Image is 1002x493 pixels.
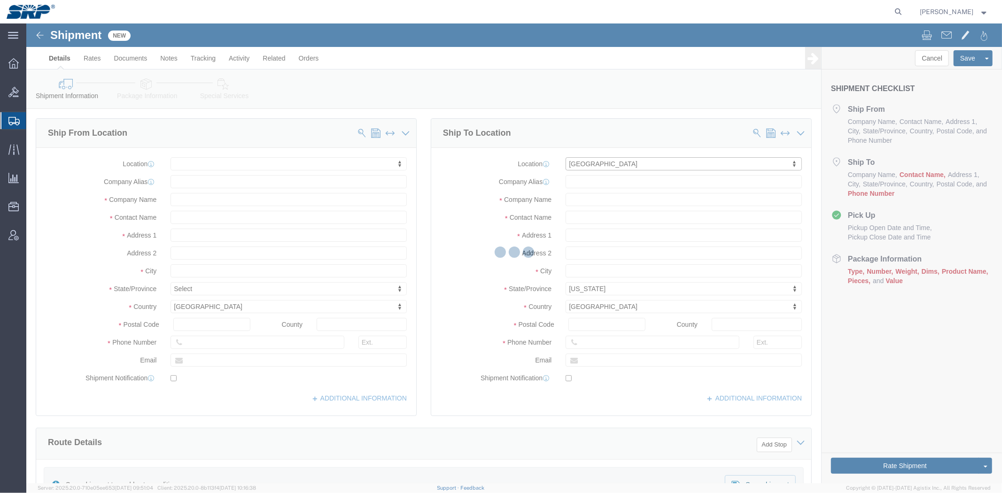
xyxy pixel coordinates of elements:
a: Feedback [460,485,484,491]
span: Copyright © [DATE]-[DATE] Agistix Inc., All Rights Reserved [846,484,991,492]
span: [DATE] 10:16:38 [219,485,256,491]
a: Support [437,485,460,491]
span: Client: 2025.20.0-8b113f4 [157,485,256,491]
img: logo [7,5,55,19]
button: [PERSON_NAME] [920,6,989,17]
span: Server: 2025.20.0-710e05ee653 [38,485,153,491]
span: [DATE] 09:51:04 [115,485,153,491]
span: Marissa Camacho [920,7,974,17]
